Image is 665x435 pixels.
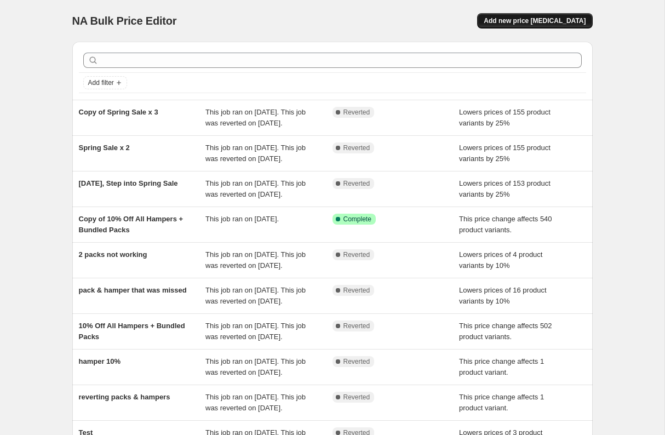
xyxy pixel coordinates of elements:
span: hamper 10% [79,357,121,365]
button: Add new price [MEDICAL_DATA] [477,13,592,28]
span: [DATE], Step into Spring Sale [79,179,178,187]
span: This job ran on [DATE]. This job was reverted on [DATE]. [205,144,306,163]
span: Lowers prices of 153 product variants by 25% [459,179,551,198]
span: NA Bulk Price Editor [72,15,177,27]
span: Lowers prices of 16 product variants by 10% [459,286,547,305]
span: This job ran on [DATE]. This job was reverted on [DATE]. [205,250,306,270]
span: pack & hamper that was missed [79,286,187,294]
span: Add filter [88,78,114,87]
span: This job ran on [DATE]. This job was reverted on [DATE]. [205,322,306,341]
span: This price change affects 1 product variant. [459,393,544,412]
span: Reverted [343,322,370,330]
span: This job ran on [DATE]. This job was reverted on [DATE]. [205,393,306,412]
span: Lowers prices of 155 product variants by 25% [459,108,551,127]
span: Add new price [MEDICAL_DATA] [484,16,586,25]
span: reverting packs & hampers [79,393,170,401]
span: Reverted [343,179,370,188]
span: Lowers prices of 155 product variants by 25% [459,144,551,163]
span: Complete [343,215,371,224]
span: This job ran on [DATE]. This job was reverted on [DATE]. [205,286,306,305]
span: Reverted [343,108,370,117]
span: Spring Sale x 2 [79,144,130,152]
span: Reverted [343,393,370,402]
span: Reverted [343,144,370,152]
span: Copy of Spring Sale x 3 [79,108,158,116]
span: This price change affects 540 product variants. [459,215,552,234]
span: This job ran on [DATE]. [205,215,279,223]
span: Reverted [343,286,370,295]
span: 2 packs not working [79,250,147,259]
span: This job ran on [DATE]. This job was reverted on [DATE]. [205,179,306,198]
span: This price change affects 502 product variants. [459,322,552,341]
span: This price change affects 1 product variant. [459,357,544,376]
span: Reverted [343,357,370,366]
span: 10% Off All Hampers + Bundled Packs [79,322,185,341]
span: This job ran on [DATE]. This job was reverted on [DATE]. [205,108,306,127]
span: Reverted [343,250,370,259]
span: Copy of 10% Off All Hampers + Bundled Packs [79,215,184,234]
span: This job ran on [DATE]. This job was reverted on [DATE]. [205,357,306,376]
span: Lowers prices of 4 product variants by 10% [459,250,542,270]
button: Add filter [83,76,127,89]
